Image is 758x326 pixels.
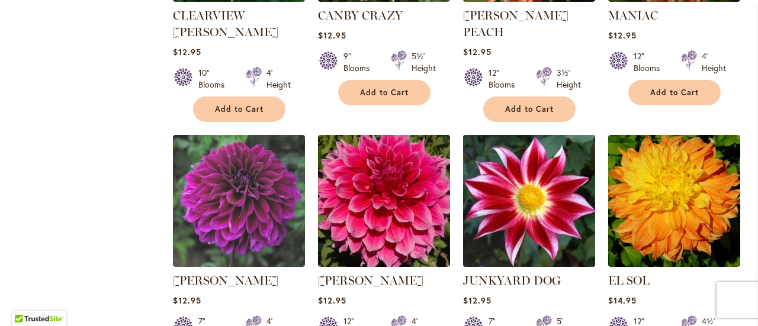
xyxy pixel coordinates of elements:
div: 12" Blooms [634,50,667,74]
span: $12.95 [173,46,201,57]
a: EL SOL [608,273,650,288]
span: Add to Cart [650,88,699,98]
span: $12.95 [463,295,492,306]
div: 9" Blooms [343,50,377,74]
a: MANIAC [608,8,658,22]
img: JUNKYARD DOG [460,131,598,270]
div: 10" Blooms [198,67,232,91]
a: CLEARVIEW [PERSON_NAME] [173,8,278,39]
button: Add to Cart [193,96,285,122]
div: 4' Height [266,67,291,91]
a: EMORY PAUL [318,258,450,269]
button: Add to Cart [628,80,721,105]
a: Einstein [173,258,305,269]
span: $12.95 [463,46,492,57]
a: [PERSON_NAME] PEACH [463,8,568,39]
span: Add to Cart [360,88,409,98]
span: $12.95 [608,30,637,41]
span: Add to Cart [215,104,264,114]
span: $12.95 [173,295,201,306]
a: EL SOL [608,258,740,269]
button: Add to Cart [483,96,576,122]
img: EMORY PAUL [318,135,450,267]
span: Add to Cart [505,104,554,114]
iframe: Launch Accessibility Center [9,284,42,317]
img: EL SOL [608,135,740,267]
button: Add to Cart [338,80,431,105]
div: 4' Height [702,50,726,74]
a: CANBY CRAZY [318,8,403,22]
a: [PERSON_NAME] [173,273,278,288]
img: Einstein [173,135,305,267]
span: $14.95 [608,295,637,306]
a: JUNKYARD DOG [463,258,595,269]
a: [PERSON_NAME] [318,273,423,288]
div: 12" Blooms [489,67,522,91]
div: 3½' Height [557,67,581,91]
a: JUNKYARD DOG [463,273,561,288]
span: $12.95 [318,295,346,306]
div: 5½' Height [412,50,436,74]
span: $12.95 [318,30,346,41]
